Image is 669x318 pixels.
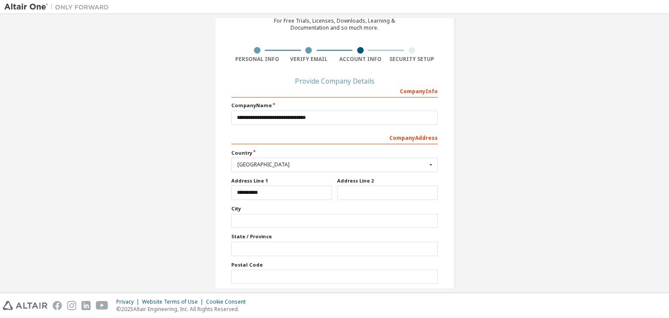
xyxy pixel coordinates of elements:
[231,56,283,63] div: Personal Info
[206,298,251,305] div: Cookie Consent
[3,301,47,310] img: altair_logo.svg
[142,298,206,305] div: Website Terms of Use
[4,3,113,11] img: Altair One
[231,78,438,84] div: Provide Company Details
[96,301,108,310] img: youtube.svg
[116,298,142,305] div: Privacy
[53,301,62,310] img: facebook.svg
[67,301,76,310] img: instagram.svg
[386,56,438,63] div: Security Setup
[231,205,438,212] label: City
[337,177,438,184] label: Address Line 2
[231,84,438,98] div: Company Info
[231,177,332,184] label: Address Line 1
[237,162,427,167] div: [GEOGRAPHIC_DATA]
[81,301,91,310] img: linkedin.svg
[274,17,395,31] div: For Free Trials, Licenses, Downloads, Learning & Documentation and so much more.
[116,305,251,313] p: © 2025 Altair Engineering, Inc. All Rights Reserved.
[334,56,386,63] div: Account Info
[283,56,335,63] div: Verify Email
[231,130,438,144] div: Company Address
[231,261,438,268] label: Postal Code
[231,233,438,240] label: State / Province
[231,149,438,156] label: Country
[231,102,438,109] label: Company Name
